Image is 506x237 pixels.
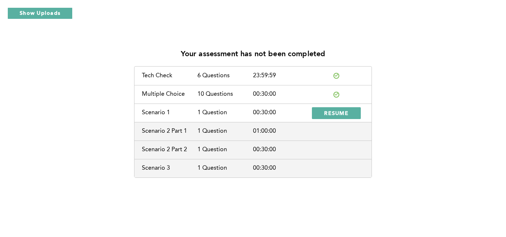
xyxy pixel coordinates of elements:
div: 1 Question [197,109,253,116]
div: 6 Questions [197,72,253,79]
div: Scenario 2 Part 1 [142,128,197,135]
button: RESUME [312,107,361,119]
button: Show Uploads [7,7,73,19]
span: RESUME [324,109,349,116]
div: 1 Question [197,128,253,135]
div: Multiple Choice [142,91,197,98]
div: 23:59:59 [253,72,309,79]
div: Scenario 2 Part 2 [142,146,197,153]
div: Scenario 1 [142,109,197,116]
p: Your assessment has not been completed [181,50,326,59]
div: 1 Question [197,165,253,172]
div: Scenario 3 [142,165,197,172]
div: 01:00:00 [253,128,309,135]
div: 00:30:00 [253,146,309,153]
div: Tech Check [142,72,197,79]
div: 00:30:00 [253,109,309,116]
div: 00:30:00 [253,91,309,98]
div: 10 Questions [197,91,253,98]
div: 00:30:00 [253,165,309,172]
div: 1 Question [197,146,253,153]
